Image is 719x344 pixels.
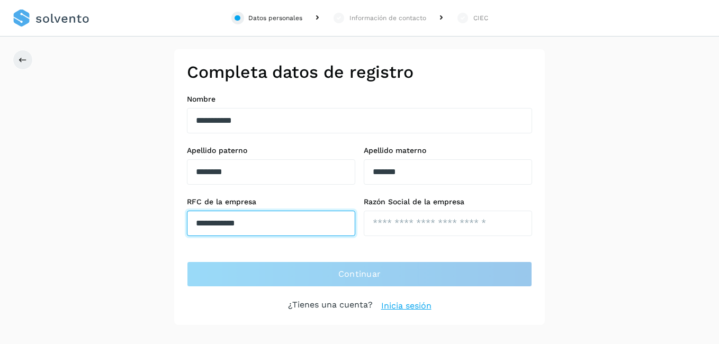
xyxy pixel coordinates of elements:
p: ¿Tienes una cuenta? [288,300,373,312]
label: Apellido paterno [187,146,355,155]
span: Continuar [338,268,381,280]
label: Apellido materno [364,146,532,155]
label: RFC de la empresa [187,197,355,206]
h2: Completa datos de registro [187,62,532,82]
button: Continuar [187,261,532,287]
label: Nombre [187,95,532,104]
a: Inicia sesión [381,300,432,312]
div: CIEC [473,13,488,23]
div: Datos personales [248,13,302,23]
div: Información de contacto [349,13,426,23]
label: Razón Social de la empresa [364,197,532,206]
